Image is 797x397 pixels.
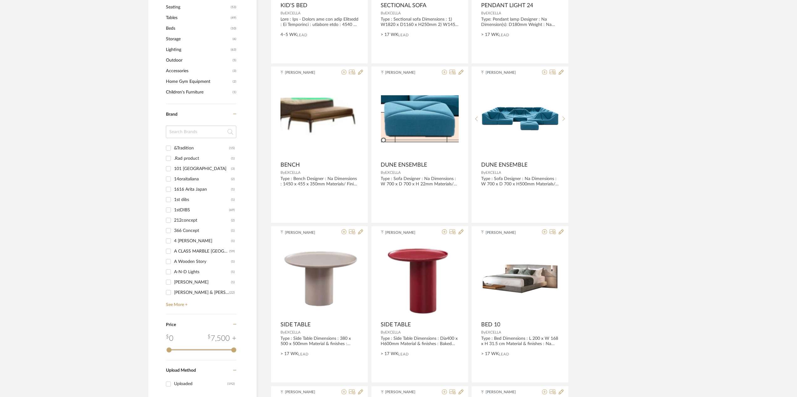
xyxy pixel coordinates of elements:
[285,330,301,334] span: EXCELLA
[280,176,358,187] div: Type : Bench Designer : Na Dimensions : 1450 x 455 x 350mm Materials/ Finish : Na Product Specifi...
[233,87,236,97] span: (1)
[229,205,235,215] div: (69)
[381,32,398,38] span: > 17 WK
[166,55,231,66] span: Outdoor
[227,379,235,389] div: (192)
[166,76,231,87] span: Home Gym Equipment
[280,330,285,334] span: By
[231,277,235,287] div: (1)
[166,112,177,117] span: Brand
[280,2,307,9] span: KID'S BED
[208,333,236,344] div: 7,500 +
[233,77,236,87] span: (2)
[174,246,229,256] div: A CLASS MARBLE [GEOGRAPHIC_DATA]
[481,321,500,328] span: BED 10
[381,11,385,15] span: By
[486,70,525,75] span: [PERSON_NAME]
[481,263,559,295] img: BED 10
[385,330,401,334] span: EXCELLA
[381,17,459,28] div: Type : Sectional sofa Dimensions : 1) W1820 x D1160 x H250mm 2) W1450 x D1030 x H250mm 3) W1250 x...
[174,236,231,246] div: 4 [PERSON_NAME]
[386,240,454,318] img: SIDE TABLE
[486,11,501,15] span: EXCELLA
[174,195,231,205] div: 1st dibs
[229,288,235,298] div: (22)
[231,215,235,225] div: (2)
[499,33,509,37] span: Lead
[298,352,309,356] span: Lead
[166,13,229,23] span: Tables
[398,33,409,37] span: Lead
[481,171,486,174] span: By
[280,321,311,328] span: SIDE TABLE
[385,389,425,395] span: [PERSON_NAME]
[280,243,358,314] img: SIDE TABLE
[231,267,235,277] div: (1)
[381,351,398,357] span: > 17 WK
[174,153,231,163] div: .Rad product
[481,2,533,9] span: PENDANT LIGHT 24
[233,34,236,44] span: (6)
[481,107,559,131] img: DUNE ENSEMBLE
[174,164,231,174] div: 101 [GEOGRAPHIC_DATA]
[231,257,235,267] div: (1)
[398,352,409,356] span: Lead
[385,70,425,75] span: [PERSON_NAME]
[280,32,297,38] span: 4–5 WK
[285,230,324,235] span: [PERSON_NAME]
[280,171,285,174] span: By
[280,351,298,357] span: > 17 WK
[174,174,231,184] div: 14oraitaliana
[381,321,411,328] span: SIDE TABLE
[481,11,486,15] span: By
[164,298,236,308] a: See More +
[174,205,229,215] div: 1stDIBS
[174,288,229,298] div: [PERSON_NAME] & [PERSON_NAME]
[231,184,235,194] div: (1)
[486,230,525,235] span: [PERSON_NAME]
[381,330,385,334] span: By
[285,70,324,75] span: [PERSON_NAME]
[481,351,499,357] span: > 17 WK
[481,17,559,28] div: Type: Pendant lamp Designer : Na Dimension(s): D180mm Weight : Na Materials & Finish: .Na Mountin...
[166,126,236,138] input: Search Brands
[174,184,231,194] div: 1616 Arita Japan
[166,87,231,98] span: Children's Furniture
[381,336,459,347] div: Type : Side Table Dimensions : Dia400 x H600mm Material & finishes : Baked paint Product Descript...
[231,174,235,184] div: (2)
[231,195,235,205] div: (1)
[166,34,231,44] span: Storage
[486,389,525,395] span: [PERSON_NAME]
[229,143,235,153] div: (15)
[481,176,559,187] div: Type : Sofa Designer : Na Dimensions : W 700 x D 700 x H500mm Materials/ Finish : Na Product Spec...
[231,23,236,33] span: (10)
[231,226,235,236] div: (1)
[174,267,231,277] div: A-N-D Lights
[233,66,236,76] span: (3)
[381,2,427,9] span: SECTIONAL SOFA
[174,277,231,287] div: [PERSON_NAME]
[166,333,173,344] div: 0
[233,55,236,65] span: (5)
[166,44,229,55] span: Lighting
[481,336,559,347] div: Type : Bed Dimensions : L 200 x W 168 x H 31.5 cm Material & finishes : Na Product Description : ...
[285,389,324,395] span: [PERSON_NAME]
[297,33,307,37] span: Lead
[280,11,285,15] span: By
[385,230,425,235] span: [PERSON_NAME]
[174,257,231,267] div: A Wooden Story
[231,13,236,23] span: (49)
[231,236,235,246] div: (1)
[174,379,227,389] div: Uploaded
[229,246,235,256] div: (59)
[231,164,235,174] div: (3)
[280,162,300,168] span: BENCH
[231,45,236,55] span: (63)
[481,162,527,168] span: DUNE ENSEMBLE
[280,98,358,140] img: BENCH
[231,153,235,163] div: (1)
[481,330,486,334] span: By
[280,17,358,28] div: Lore : Ips - Dolors ame con adip Elitsedd : Ei Temporinci : utlabore etdo : 4540 m 7945al Enimadm...
[381,162,427,168] span: DUNE ENSEMBLE
[280,336,358,347] div: Type : Side Table Dimensions : 380 x 500 x 500mm Material & finishes : Baked paint Product Descri...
